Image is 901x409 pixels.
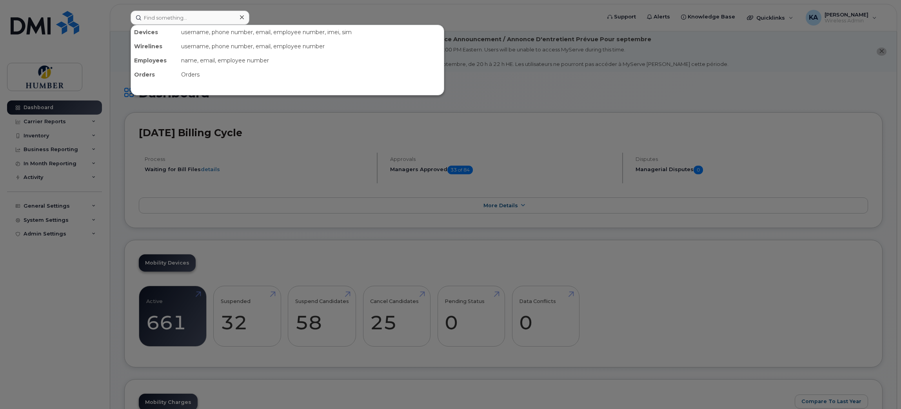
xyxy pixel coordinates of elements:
[131,25,178,39] div: Devices
[131,53,178,68] div: Employees
[178,68,444,82] div: Orders
[178,53,444,68] div: name, email, employee number
[178,25,444,39] div: username, phone number, email, employee number, imei, sim
[178,39,444,53] div: username, phone number, email, employee number
[131,68,178,82] div: Orders
[131,39,178,53] div: Wirelines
